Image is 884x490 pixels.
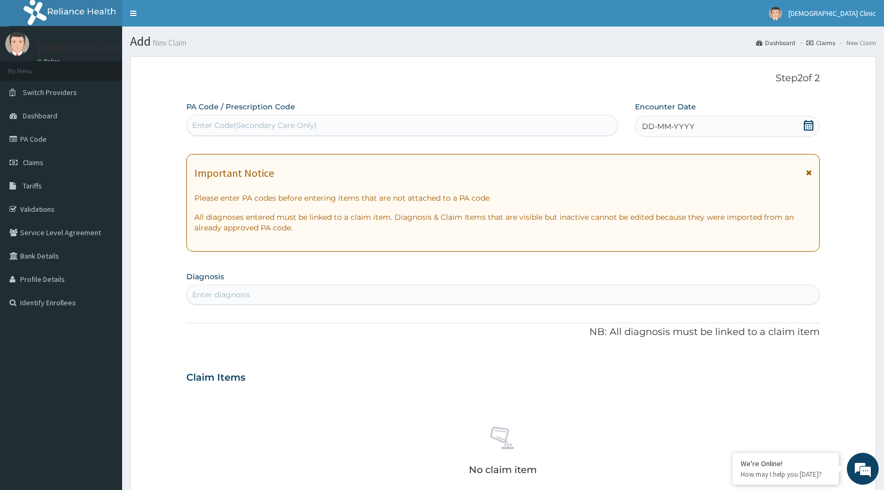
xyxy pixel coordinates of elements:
[186,101,295,112] label: PA Code / Prescription Code
[23,181,42,191] span: Tariffs
[469,465,537,475] p: No claim item
[5,290,202,327] textarea: Type your message and hit 'Enter'
[37,43,156,53] p: [DEMOGRAPHIC_DATA] Clinic
[769,7,782,20] img: User Image
[23,88,77,97] span: Switch Providers
[186,271,224,282] label: Diagnosis
[642,121,694,132] span: DD-MM-YYYY
[174,5,200,31] div: Minimize live chat window
[186,73,820,84] p: Step 2 of 2
[741,470,831,479] p: How may I help you today?
[186,372,245,384] h3: Claim Items
[194,193,812,203] p: Please enter PA codes before entering items that are not attached to a PA code
[788,8,876,18] span: [DEMOGRAPHIC_DATA] Clinic
[741,459,831,468] div: We're Online!
[62,134,147,241] span: We're online!
[23,111,57,121] span: Dashboard
[55,59,178,73] div: Chat with us now
[194,167,274,179] h1: Important Notice
[635,101,696,112] label: Encounter Date
[192,120,317,131] div: Enter Code(Secondary Care Only)
[836,38,876,47] li: New Claim
[37,58,63,65] a: Online
[192,289,250,300] div: Enter diagnosis
[20,53,43,80] img: d_794563401_company_1708531726252_794563401
[151,39,186,47] small: New Claim
[756,38,795,47] a: Dashboard
[194,212,812,233] p: All diagnoses entered must be linked to a claim item. Diagnosis & Claim Items that are visible bu...
[806,38,835,47] a: Claims
[5,32,29,56] img: User Image
[130,35,876,48] h1: Add
[23,158,44,167] span: Claims
[186,325,820,339] p: NB: All diagnosis must be linked to a claim item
